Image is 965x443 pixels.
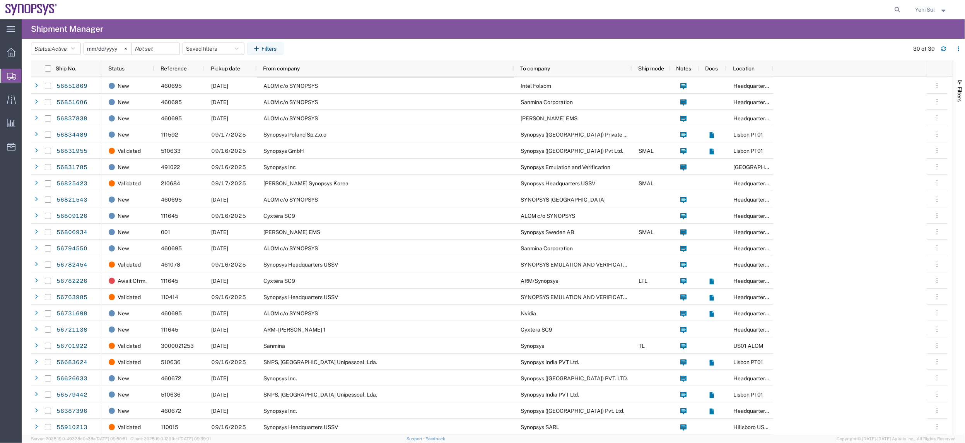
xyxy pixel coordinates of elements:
[733,132,763,138] span: Lisbon PT01
[639,229,654,235] span: SMAL
[733,83,783,89] span: Headquarters USSV
[161,408,181,414] span: 460672
[733,213,783,219] span: Headquarters USSV
[521,115,577,121] span: Javad EMS
[211,164,246,170] span: 09/16/2025
[211,392,228,398] span: 08/27/2025
[56,340,88,352] a: 56701922
[56,308,88,320] a: 56731698
[733,197,783,203] span: Headquarters USSV
[161,115,182,121] span: 460695
[161,99,182,105] span: 460695
[263,424,338,430] span: Synopsys Headquarters USSV
[521,424,559,430] span: Synopsys SARL
[84,43,132,55] input: Not set
[56,210,88,222] a: 56809126
[521,294,633,300] span: SYNOPSYS EMULATION AND VERIFICATION
[263,392,377,398] span: SNPS, Portugal Unipessoal, Lda.
[263,294,338,300] span: Synopsys Headquarters USSV
[705,65,718,72] span: Docs
[211,343,228,349] span: 09/05/2025
[118,387,129,403] span: New
[733,424,771,430] span: Hillsboro US03
[161,327,178,333] span: 111645
[521,213,575,219] span: ALOM c/o SYNOPSYS
[733,262,783,268] span: Headquarters USSV
[118,322,129,338] span: New
[56,80,88,92] a: 56851869
[56,324,88,336] a: 56721138
[118,305,129,322] span: New
[521,132,642,138] span: Synopsys (India) Private Limited
[161,262,180,268] span: 461078
[211,132,246,138] span: 09/17/2025
[211,99,228,105] span: 09/18/2025
[179,436,211,441] span: [DATE] 09:39:01
[161,197,182,203] span: 460695
[733,164,803,170] span: Hyderabad IN09
[913,45,935,53] div: 30 of 30
[118,354,141,370] span: Validated
[263,164,296,170] span: Synopsys Inc
[263,229,320,235] span: Javad EMS
[520,65,550,72] span: To company
[247,43,284,55] button: Filters
[132,43,179,55] input: Not set
[56,373,88,385] a: 56626633
[118,78,129,94] span: New
[521,327,552,333] span: Cyxtera SC9
[51,46,67,52] span: Active
[211,115,228,121] span: 09/18/2025
[733,278,783,284] span: Headquarters USSV
[108,65,125,72] span: Status
[31,43,81,55] button: Status:Active
[161,278,178,284] span: 111645
[56,243,88,255] a: 56794550
[56,96,88,109] a: 56851606
[263,213,295,219] span: Cyxtera SC9
[211,245,228,251] span: 09/19/2025
[263,262,338,268] span: Synopsys Headquarters USSV
[263,148,304,154] span: Synopsys GmbH
[56,275,88,287] a: 56782226
[638,65,664,72] span: Ship mode
[521,359,579,365] span: Synopsys India PVT Ltd.
[263,278,295,284] span: Cyxtera SC9
[521,83,551,89] span: Intel Folsom
[56,161,88,174] a: 56831785
[118,240,129,257] span: New
[733,115,783,121] span: Headquarters USSV
[211,65,240,72] span: Pickup date
[211,148,246,154] span: 09/16/2025
[56,226,88,239] a: 56806934
[118,159,129,175] span: New
[118,94,129,110] span: New
[211,180,246,186] span: 09/17/2025
[118,224,129,240] span: New
[521,180,595,186] span: Synopsys Headquarters USSV
[263,83,318,89] span: ALOM c/o SYNOPSYS
[956,87,963,102] span: Filters
[733,65,755,72] span: Location
[161,245,182,251] span: 460695
[211,359,246,365] span: 09/16/2025
[211,424,246,430] span: 09/16/2025
[161,148,181,154] span: 510633
[118,175,141,192] span: Validated
[130,436,211,441] span: Client: 2025.19.0-129fbcf
[521,408,624,414] span: Synopsys (India) Pvt. Ltd.
[5,4,57,15] img: logo
[639,278,647,284] span: LTL
[56,178,88,190] a: 56825423
[56,421,88,434] a: 55910213
[31,19,103,39] h4: Shipment Manager
[733,343,763,349] span: US01 ALOM
[733,148,763,154] span: Lisbon PT01
[733,245,783,251] span: Headquarters USSV
[161,375,181,381] span: 460672
[425,436,445,441] a: Feedback
[211,229,228,235] span: 09/12/2025
[211,197,228,203] span: 09/18/2025
[211,310,228,316] span: 09/19/2025
[733,294,783,300] span: Headquarters USSV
